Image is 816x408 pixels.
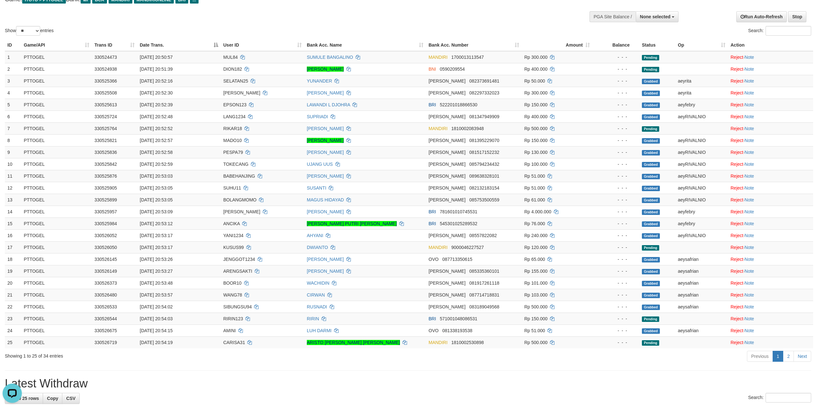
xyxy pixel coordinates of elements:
td: 9 [5,146,21,158]
td: 13 [5,194,21,206]
span: [PERSON_NAME] [429,78,466,84]
span: Rp 100.000 [524,162,547,167]
a: Reject [731,126,743,131]
a: Note [745,245,754,250]
a: WACHIDIN [307,280,329,286]
span: Grabbed [642,174,660,179]
label: Search: [748,393,811,403]
td: 14 [5,206,21,217]
span: Grabbed [642,150,660,155]
td: PTTOGEL [21,51,92,63]
a: Note [745,185,754,191]
span: Rp 300.000 [524,90,547,95]
span: Copy 545301025289532 to clipboard [440,221,477,226]
a: YUNANDER [307,78,332,84]
a: Note [745,55,754,60]
div: - - - [595,161,637,167]
td: PTTOGEL [21,75,92,87]
span: [PERSON_NAME] [429,150,466,155]
div: - - - [595,220,637,227]
span: [DATE] 20:53:05 [140,197,173,202]
div: - - - [595,208,637,215]
a: Reject [731,209,743,214]
a: Reject [731,55,743,60]
td: · [728,75,813,87]
span: Rp 400.000 [524,67,547,72]
span: BRI [429,102,436,107]
span: Copy 085794234432 to clipboard [469,162,499,167]
td: 10 [5,158,21,170]
a: Note [745,162,754,167]
a: Reject [731,173,743,179]
th: Date Trans.: activate to sort column descending [137,39,221,51]
span: 330525842 [94,162,117,167]
span: [PERSON_NAME] [429,233,466,238]
span: Rp 300.000 [524,55,547,60]
a: Reject [731,114,743,119]
a: Previous [747,351,773,362]
span: Rp 50.000 [524,78,545,84]
td: · [728,194,813,206]
span: 330525724 [94,114,117,119]
td: 4 [5,87,21,99]
th: Balance [592,39,639,51]
span: [PERSON_NAME] [429,90,466,95]
input: Search: [766,26,811,36]
span: SELATAN25 [223,78,248,84]
div: - - - [595,90,637,96]
span: MADO10 [223,138,242,143]
a: Note [745,90,754,95]
span: LANG1234 [223,114,245,119]
label: Show entries [5,26,54,36]
td: · [728,99,813,111]
span: TOKECANG [223,162,248,167]
a: Note [745,150,754,155]
span: Copy 085753500559 to clipboard [469,197,499,202]
td: 6 [5,111,21,122]
span: Copy 0590209554 to clipboard [440,67,465,72]
span: [PERSON_NAME] [429,185,466,191]
span: 330525764 [94,126,117,131]
td: 7 [5,122,21,134]
td: aeyfebry [675,217,728,229]
span: Copy 082373691481 to clipboard [469,78,499,84]
td: aeyRIVALNIO [675,111,728,122]
a: RIRIN [307,316,319,321]
a: Note [745,126,754,131]
td: · [728,122,813,134]
span: Rp 500.000 [524,126,547,131]
a: Reject [731,78,743,84]
a: Reject [731,185,743,191]
a: Reject [731,328,743,333]
a: Reject [731,316,743,321]
a: Note [745,292,754,297]
span: [PERSON_NAME] [429,138,466,143]
td: PTTOGEL [21,146,92,158]
span: Copy 522201018866530 to clipboard [440,102,477,107]
div: - - - [595,125,637,132]
td: PTTOGEL [21,134,92,146]
td: aeyrita [675,87,728,99]
a: Note [745,328,754,333]
td: · [728,87,813,99]
a: SUPRIADI [307,114,328,119]
span: MANDIRI [429,55,448,60]
span: [PERSON_NAME] [429,197,466,202]
td: aeyRIVALNIO [675,170,728,182]
a: Note [745,269,754,274]
span: [DATE] 20:53:03 [140,173,173,179]
a: Reject [731,245,743,250]
span: [DATE] 20:52:59 [140,162,173,167]
span: Rp 51.000 [524,173,545,179]
span: [DATE] 20:52:48 [140,114,173,119]
div: - - - [595,197,637,203]
a: ARISTO [PERSON_NAME] [PERSON_NAME] [307,340,400,345]
a: Reject [731,162,743,167]
th: Op: activate to sort column ascending [675,39,728,51]
span: BABEHANJING [223,173,255,179]
td: PTTOGEL [21,229,92,241]
span: EPSON123 [223,102,246,107]
a: [PERSON_NAME] [307,138,344,143]
span: Grabbed [642,221,660,227]
span: CSV [66,396,75,401]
